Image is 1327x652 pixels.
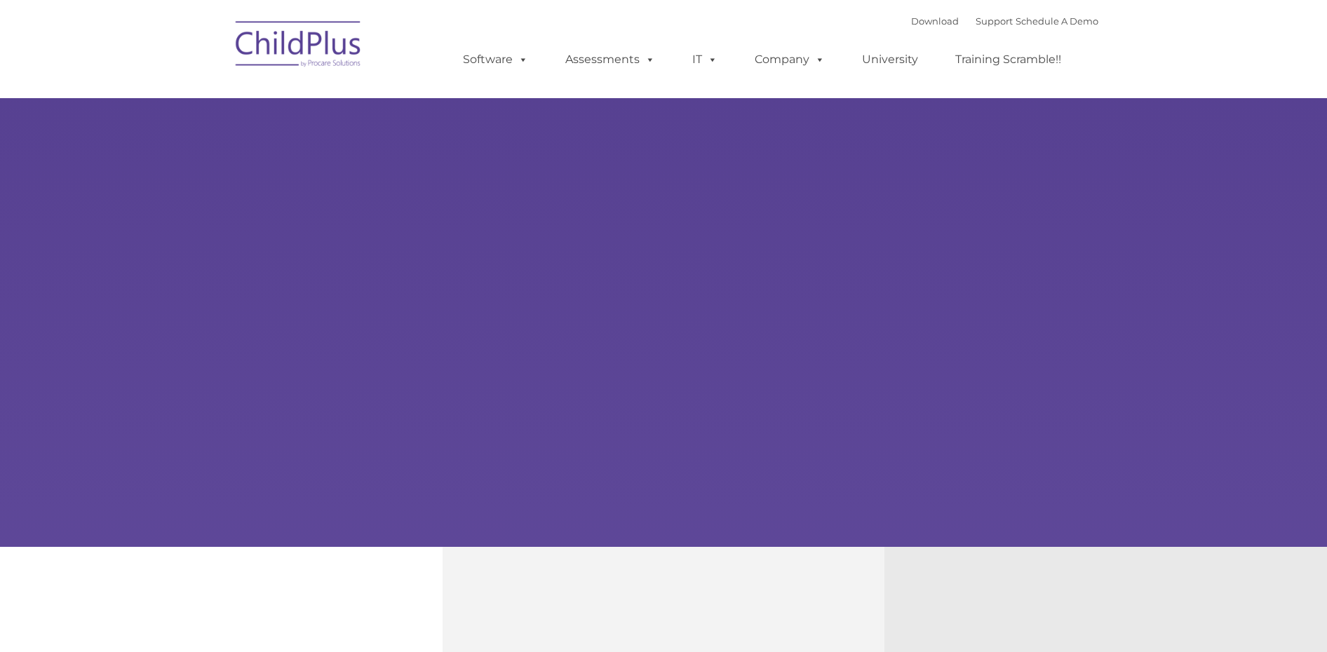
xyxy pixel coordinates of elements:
img: ChildPlus by Procare Solutions [229,11,369,81]
a: Schedule A Demo [1016,15,1098,27]
a: Download [911,15,959,27]
a: Assessments [551,46,669,74]
a: Support [976,15,1013,27]
font: | [911,15,1098,27]
a: Company [741,46,839,74]
a: IT [678,46,732,74]
a: Software [449,46,542,74]
a: University [848,46,932,74]
a: Training Scramble!! [941,46,1075,74]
